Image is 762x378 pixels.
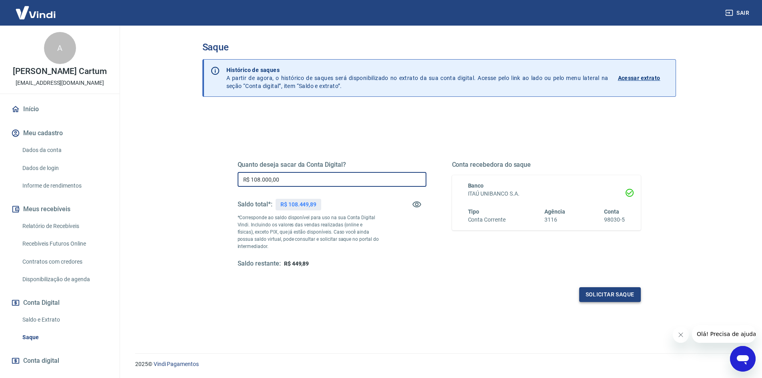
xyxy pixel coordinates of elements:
[284,260,309,267] span: R$ 449,89
[16,79,104,87] p: [EMAIL_ADDRESS][DOMAIN_NAME]
[226,66,608,90] p: A partir de agora, o histórico de saques será disponibilizado no extrato da sua conta digital. Ac...
[730,346,756,372] iframe: Botão para abrir a janela de mensagens
[618,66,669,90] a: Acessar extrato
[10,294,110,312] button: Conta Digital
[238,161,426,169] h5: Quanto deseja sacar da Conta Digital?
[10,100,110,118] a: Início
[604,208,619,215] span: Conta
[673,327,689,343] iframe: Fechar mensagem
[10,352,110,370] a: Conta digital
[19,271,110,288] a: Disponibilização de agenda
[13,67,107,76] p: [PERSON_NAME] Cartum
[5,6,67,12] span: Olá! Precisa de ajuda?
[19,254,110,270] a: Contratos com credores
[238,214,379,250] p: *Corresponde ao saldo disponível para uso na sua Conta Digital Vindi. Incluindo os valores das ve...
[468,190,625,198] h6: ITAÚ UNIBANCO S.A.
[154,361,199,367] a: Vindi Pagamentos
[19,142,110,158] a: Dados da conta
[238,200,272,208] h5: Saldo total*:
[19,218,110,234] a: Relatório de Recebíveis
[544,208,565,215] span: Agência
[44,32,76,64] div: A
[724,6,752,20] button: Sair
[202,42,676,53] h3: Saque
[10,124,110,142] button: Meu cadastro
[618,74,660,82] p: Acessar extrato
[19,236,110,252] a: Recebíveis Futuros Online
[135,360,743,368] p: 2025 ©
[10,200,110,218] button: Meus recebíveis
[468,208,480,215] span: Tipo
[19,329,110,346] a: Saque
[604,216,625,224] h6: 98030-5
[238,260,281,268] h5: Saldo restante:
[10,0,62,25] img: Vindi
[19,178,110,194] a: Informe de rendimentos
[544,216,565,224] h6: 3116
[468,182,484,189] span: Banco
[468,216,506,224] h6: Conta Corrente
[692,325,756,343] iframe: Mensagem da empresa
[226,66,608,74] p: Histórico de saques
[452,161,641,169] h5: Conta recebedora do saque
[19,160,110,176] a: Dados de login
[280,200,316,209] p: R$ 108.449,89
[579,287,641,302] button: Solicitar saque
[23,355,59,366] span: Conta digital
[19,312,110,328] a: Saldo e Extrato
